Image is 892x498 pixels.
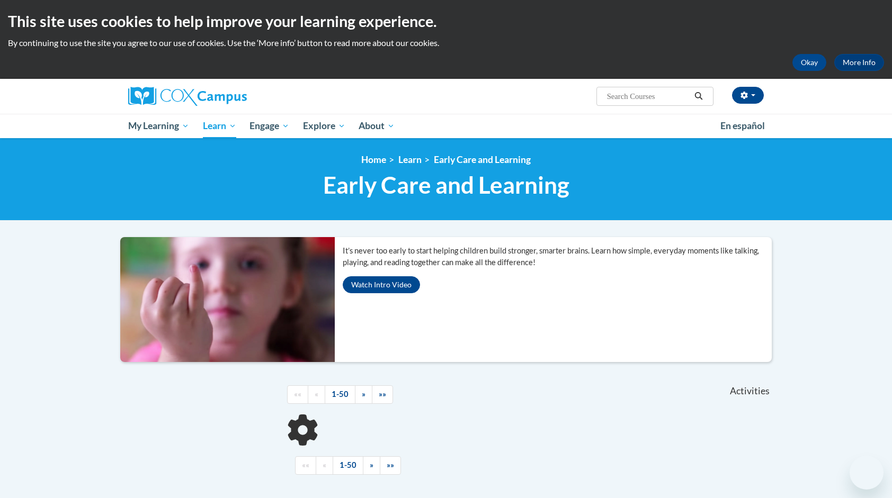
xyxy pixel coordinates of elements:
[315,390,318,399] span: «
[128,120,189,132] span: My Learning
[323,460,326,469] span: «
[732,87,764,104] button: Account Settings
[294,390,301,399] span: ««
[834,54,884,71] a: More Info
[316,456,333,475] a: Previous
[380,456,401,475] a: End
[128,87,247,106] img: Cox Campus
[343,245,772,268] p: It’s never too early to start helping children build stronger, smarter brains. Learn how simple, ...
[112,114,780,138] div: Main menu
[398,154,422,165] a: Learn
[352,114,402,138] a: About
[850,456,884,490] iframe: Button to launch messaging window
[691,90,707,103] button: Search
[8,11,884,32] h2: This site uses cookies to help improve your learning experience.
[196,114,243,138] a: Learn
[379,390,386,399] span: »»
[359,120,395,132] span: About
[308,385,325,404] a: Previous
[361,154,386,165] a: Home
[128,87,329,106] a: Cox Campus
[287,385,308,404] a: Begining
[713,115,772,137] a: En español
[295,456,316,475] a: Begining
[325,385,355,404] a: 1-50
[296,114,352,138] a: Explore
[355,385,372,404] a: Next
[323,171,569,199] span: Early Care and Learning
[302,460,309,469] span: ««
[606,90,691,103] input: Search Courses
[303,120,345,132] span: Explore
[8,37,884,49] p: By continuing to use the site you agree to our use of cookies. Use the ‘More info’ button to read...
[243,114,296,138] a: Engage
[249,120,289,132] span: Engage
[730,385,770,397] span: Activities
[362,390,365,399] span: »
[387,460,394,469] span: »»
[343,276,420,293] button: Watch Intro Video
[363,456,380,475] a: Next
[372,385,393,404] a: End
[333,456,363,475] a: 1-50
[370,460,373,469] span: »
[720,120,765,131] span: En español
[792,54,826,71] button: Okay
[203,120,236,132] span: Learn
[434,154,531,165] a: Early Care and Learning
[121,114,196,138] a: My Learning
